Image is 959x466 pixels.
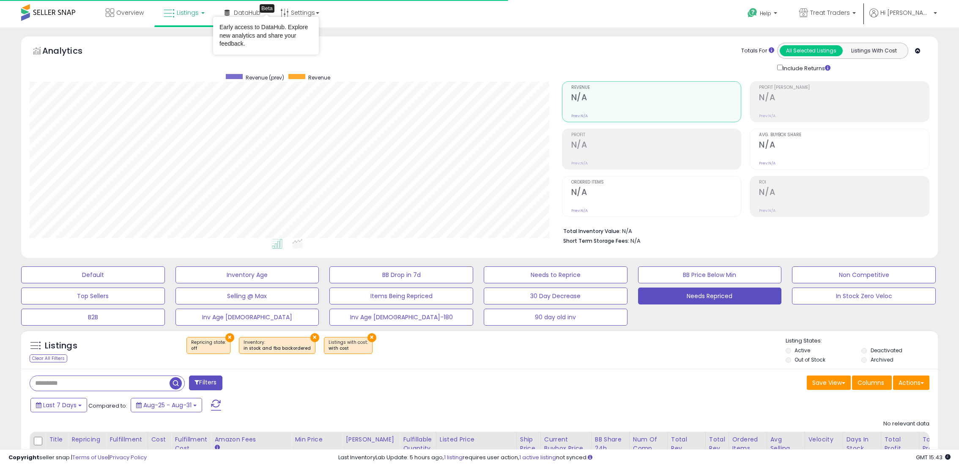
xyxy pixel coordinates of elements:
div: Ship Price [520,435,537,453]
li: N/A [563,225,923,236]
span: Aug-25 - Aug-31 [143,401,192,409]
span: Avg. Buybox Share [759,133,929,137]
div: Total Rev. [671,435,702,453]
a: Privacy Policy [110,453,147,461]
span: Ordered Items [571,180,741,185]
label: Active [795,347,810,354]
div: Total Profit Diff. [923,435,939,462]
small: Prev: N/A [571,113,588,118]
div: Early access to DataHub. Explore new analytics and share your feedback. [219,23,312,48]
span: Columns [858,378,884,387]
span: N/A [630,237,641,245]
button: Default [21,266,165,283]
div: Title [49,435,64,444]
div: Min Price [295,435,338,444]
button: × [310,333,319,342]
div: Num of Comp. [633,435,664,453]
div: seller snap | | [8,454,147,462]
button: Filters [189,376,222,390]
span: Profit [PERSON_NAME] [759,85,929,90]
button: B2B [21,309,165,326]
div: Tooltip anchor [260,4,274,13]
div: Avg Selling Price [770,435,801,462]
small: Prev: N/A [759,161,775,166]
div: Current Buybox Price [544,435,588,453]
span: Help [760,10,771,17]
a: Hi [PERSON_NAME] [869,8,937,27]
i: Get Help [747,8,758,18]
div: Last InventoryLab Update: 5 hours ago, requires user action, not synced. [338,454,951,462]
h2: N/A [759,140,929,151]
button: 90 day old inv [484,309,627,326]
div: Totals For [741,47,774,55]
div: Repricing [71,435,102,444]
button: Non Competitive [792,266,936,283]
button: Items Being Repriced [329,288,473,304]
h2: N/A [759,93,929,104]
button: BB Price Below Min [638,266,782,283]
a: 1 listing [444,453,463,461]
span: Revenue (prev) [246,74,284,81]
b: Short Term Storage Fees: [563,237,629,244]
p: Listing States: [786,337,938,345]
button: × [225,333,234,342]
div: Cost [151,435,168,444]
span: Profit [571,133,741,137]
span: ROI [759,180,929,185]
label: Out of Stock [795,356,825,363]
div: Include Returns [771,63,841,73]
span: Overview [116,8,144,17]
span: Compared to: [88,402,127,410]
button: All Selected Listings [780,45,843,56]
div: in stock and fba backordered [244,345,311,351]
button: Listings With Cost [842,45,905,56]
button: Needs to Reprice [484,266,627,283]
span: Hi [PERSON_NAME] [880,8,931,17]
div: with cost [329,345,368,351]
div: Days In Stock [847,435,877,453]
button: Needs Repriced [638,288,782,304]
div: Fulfillable Quantity [403,435,432,453]
button: In Stock Zero Veloc [792,288,936,304]
span: Revenue [308,74,330,81]
button: Last 7 Days [30,398,87,412]
div: Clear All Filters [30,354,67,362]
button: Inv Age [DEMOGRAPHIC_DATA]-180 [329,309,473,326]
small: Prev: N/A [571,161,588,166]
h2: N/A [571,140,741,151]
div: [PERSON_NAME] [345,435,396,444]
button: Actions [893,376,929,390]
div: Amazon Fees [214,435,288,444]
button: 30 Day Decrease [484,288,627,304]
span: Treat Traders [810,8,850,17]
a: Terms of Use [72,453,108,461]
label: Deactivated [871,347,902,354]
button: Inventory Age [175,266,319,283]
button: BB Drop in 7d [329,266,473,283]
span: Listings [177,8,199,17]
span: Revenue [571,85,741,90]
h2: N/A [759,187,929,199]
div: Total Profit [885,435,915,453]
div: Velocity [808,435,839,444]
label: Archived [871,356,893,363]
div: Total Rev. Diff. [709,435,725,462]
span: 2025-09-8 15:43 GMT [916,453,951,461]
div: off [191,345,226,351]
div: No relevant data [883,420,929,428]
strong: Copyright [8,453,39,461]
span: Inventory : [244,339,311,352]
b: Total Inventory Value: [563,228,621,235]
button: Selling @ Max [175,288,319,304]
div: Fulfillment Cost [175,435,207,453]
span: Listings with cost : [329,339,368,352]
button: Aug-25 - Aug-31 [131,398,202,412]
h2: N/A [571,93,741,104]
button: Columns [852,376,892,390]
a: 1 active listing [519,453,556,461]
span: DataHub [234,8,260,17]
div: Ordered Items [732,435,763,453]
button: Top Sellers [21,288,165,304]
h5: Analytics [42,45,99,59]
span: Repricing state : [191,339,226,352]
